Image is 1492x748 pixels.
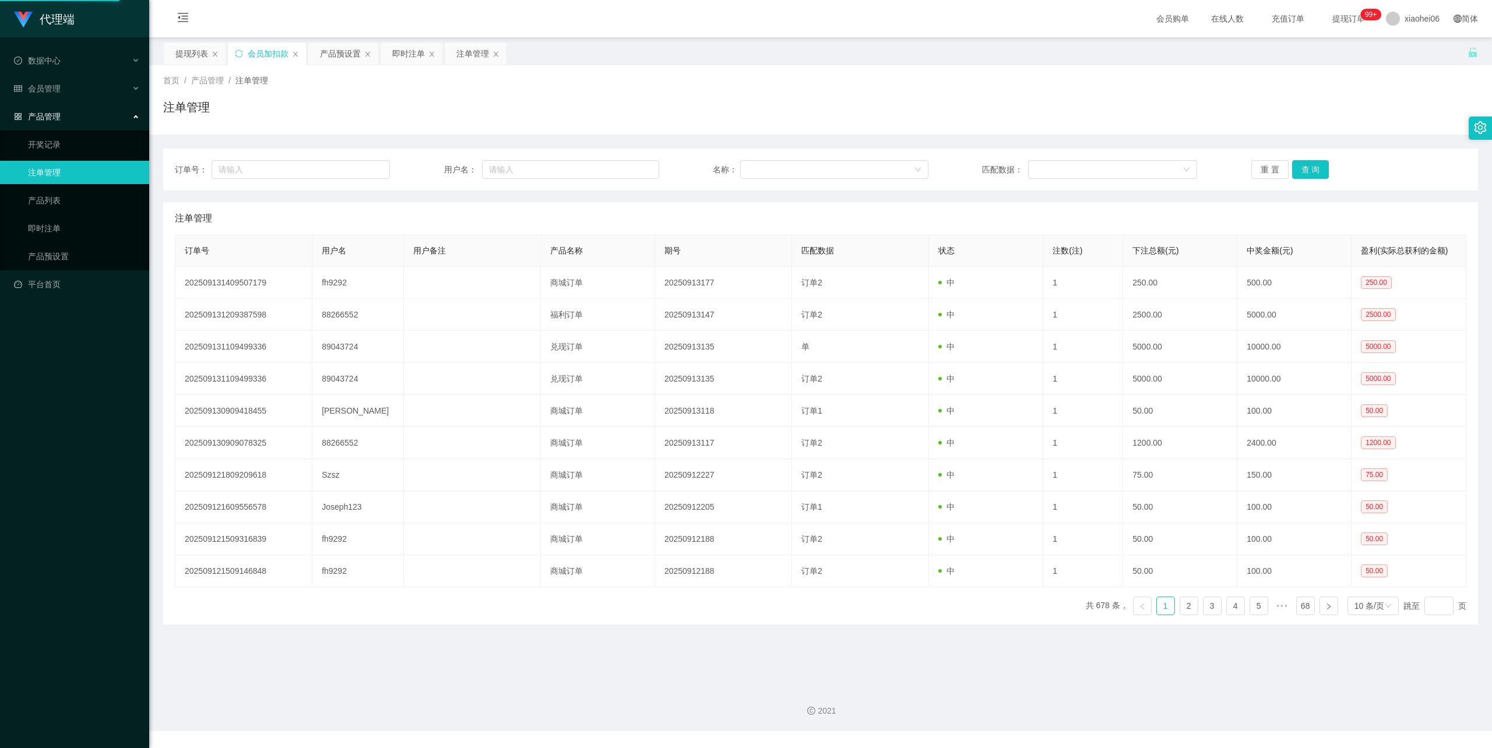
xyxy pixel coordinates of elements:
[312,491,404,523] td: Joseph123
[1361,468,1388,481] span: 75.00
[1266,15,1310,23] span: 充值订单
[1156,597,1175,615] li: 1
[1043,395,1123,427] td: 1
[541,491,655,523] td: 商城订单
[1237,523,1352,555] td: 100.00
[28,189,140,212] a: 产品列表
[159,705,1483,717] div: 2021
[1273,597,1292,615] span: •••
[482,160,659,179] input: 请输入
[1204,597,1221,615] a: 3
[444,164,482,176] span: 用户名：
[1360,9,1381,20] sup: 1195
[1326,15,1371,23] span: 提现订单
[655,363,792,395] td: 20250913135
[655,267,792,299] td: 20250913177
[801,406,822,415] span: 订单1
[1132,246,1178,255] span: 下注总额(元)
[1043,523,1123,555] td: 1
[655,427,792,459] td: 20250913117
[655,299,792,331] td: 20250913147
[938,406,955,415] span: 中
[175,491,312,523] td: 202509121609556578
[1247,246,1293,255] span: 中奖金额(元)
[1043,427,1123,459] td: 1
[312,555,404,587] td: fh9292
[235,76,268,85] span: 注单管理
[1325,603,1332,610] i: 图标: right
[1203,597,1222,615] li: 3
[938,278,955,287] span: 中
[312,523,404,555] td: fh9292
[938,310,955,319] span: 中
[541,395,655,427] td: 商城订单
[1043,331,1123,363] td: 1
[312,395,404,427] td: [PERSON_NAME]
[541,331,655,363] td: 兑现订单
[1180,597,1198,615] a: 2
[938,246,955,255] span: 状态
[235,50,243,58] i: 图标: sync
[1385,602,1392,611] i: 图标: down
[938,534,955,544] span: 中
[1354,597,1384,615] div: 10 条/页
[1403,597,1466,615] div: 跳至 页
[1468,47,1478,58] i: 图标: unlock
[1053,246,1082,255] span: 注数(注)
[664,246,681,255] span: 期号
[1361,276,1392,289] span: 250.00
[982,164,1028,176] span: 匹配数据：
[1297,597,1314,615] a: 68
[655,459,792,491] td: 20250912227
[1237,331,1352,363] td: 10000.00
[163,98,210,116] h1: 注单管理
[938,438,955,447] span: 中
[175,523,312,555] td: 202509121509316839
[492,51,499,58] i: 图标: close
[163,1,203,38] i: 图标: menu-fold
[1205,15,1250,23] span: 在线人数
[212,160,390,179] input: 请输入
[807,707,815,715] i: 图标: copyright
[175,267,312,299] td: 202509131409507179
[1361,246,1448,255] span: 盈利(实际总获利的金额)
[175,331,312,363] td: 202509131109499336
[248,43,288,65] div: 会员加扣款
[655,395,792,427] td: 20250913118
[1273,597,1292,615] li: 向后 5 页
[1237,267,1352,299] td: 500.00
[312,363,404,395] td: 89043724
[175,395,312,427] td: 202509130909418455
[1043,299,1123,331] td: 1
[1454,15,1462,23] i: 图标: global
[163,76,180,85] span: 首页
[1237,427,1352,459] td: 2400.00
[428,51,435,58] i: 图标: close
[1123,523,1237,555] td: 50.00
[175,459,312,491] td: 202509121809209618
[1361,532,1388,545] span: 50.00
[413,246,446,255] span: 用户备注
[801,246,834,255] span: 匹配数据
[312,267,404,299] td: fh9292
[1123,427,1237,459] td: 1200.00
[801,470,822,479] span: 订单2
[175,427,312,459] td: 202509130909078325
[1123,459,1237,491] td: 75.00
[801,342,810,351] span: 单
[1123,363,1237,395] td: 5000.00
[1361,372,1395,385] span: 5000.00
[938,342,955,351] span: 中
[14,112,61,121] span: 产品管理
[655,523,792,555] td: 20250912188
[655,331,792,363] td: 20250913135
[185,246,209,255] span: 订单号
[1133,597,1152,615] li: 上一页
[1237,555,1352,587] td: 100.00
[184,76,186,85] span: /
[1237,299,1352,331] td: 5000.00
[175,555,312,587] td: 202509121509146848
[1361,436,1395,449] span: 1200.00
[312,299,404,331] td: 88266552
